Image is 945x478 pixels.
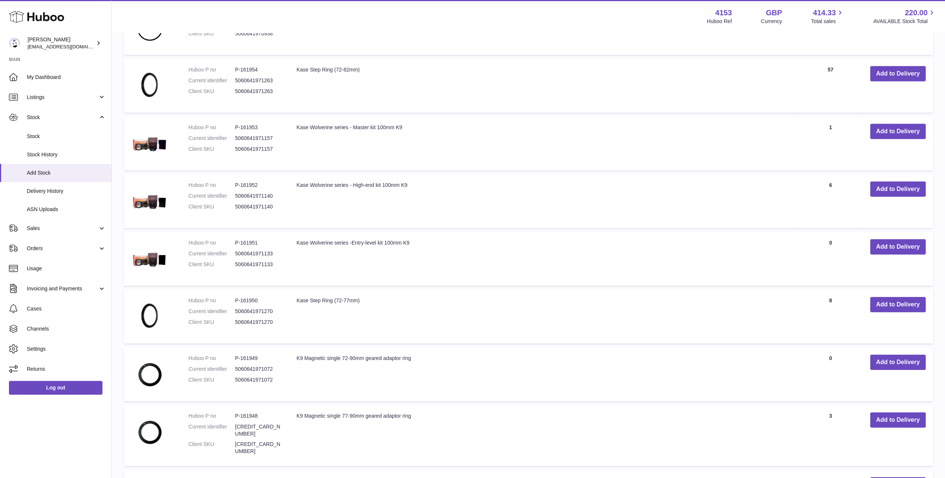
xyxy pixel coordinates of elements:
[188,297,235,304] dt: Huboo P no
[188,412,235,420] dt: Huboo P no
[188,203,235,210] dt: Client SKU
[235,423,282,437] dd: [CREDIT_CARD_NUMBER]
[9,381,102,394] a: Log out
[27,74,106,81] span: My Dashboard
[188,441,235,455] dt: Client SKU
[289,232,798,286] td: Kase Wolverine series -Entry-level kit 100mm K9
[798,174,862,228] td: 6
[9,38,20,49] img: sales@kasefilters.com
[27,345,106,353] span: Settings
[798,117,862,171] td: 1
[188,308,235,315] dt: Current identifier
[289,174,798,228] td: Kase Wolverine series - High-end kit 100mm K9
[235,135,282,142] dd: 5060641971157
[131,124,168,161] img: Kase Wolverine series - Master kit 100mm K9
[27,94,98,101] span: Listings
[235,124,282,131] dd: P-161953
[811,8,844,25] a: 414.33 Total sales
[289,59,798,113] td: Kase Step Ring (72-82mm)
[188,66,235,73] dt: Huboo P no
[188,30,235,37] dt: Client SKU
[235,261,282,268] dd: 5060641971133
[188,366,235,373] dt: Current identifier
[28,44,110,50] span: [EMAIL_ADDRESS][DOMAIN_NAME]
[289,405,798,466] td: K9 Magnetic single 77-90mm geared adaptor ring
[27,169,106,176] span: Add Stock
[235,146,282,153] dd: 5060641971157
[798,59,862,113] td: 57
[798,347,862,401] td: 0
[188,250,235,257] dt: Current identifier
[235,412,282,420] dd: P-161948
[188,192,235,200] dt: Current identifier
[870,297,926,312] button: Add to Delivery
[798,232,862,286] td: 0
[188,88,235,95] dt: Client SKU
[761,18,782,25] div: Currency
[188,319,235,326] dt: Client SKU
[27,285,98,292] span: Invoicing and Payments
[235,77,282,84] dd: 5060641971263
[235,239,282,246] dd: P-161951
[27,265,106,272] span: Usage
[188,77,235,84] dt: Current identifier
[715,8,732,18] strong: 4153
[188,124,235,131] dt: Huboo P no
[131,355,168,392] img: K9 Magnetic single 72-90mm geared adaptor ring
[131,297,168,334] img: Kase Step Ring (72-77mm)
[235,308,282,315] dd: 5060641971270
[27,133,106,140] span: Stock
[235,355,282,362] dd: P-161949
[798,405,862,466] td: 3
[27,366,106,373] span: Returns
[131,66,168,103] img: Kase Step Ring (72-82mm)
[235,376,282,383] dd: 5060641971072
[289,290,798,344] td: Kase Step Ring (72-77mm)
[798,290,862,344] td: 8
[27,325,106,332] span: Channels
[235,441,282,455] dd: [CREDIT_CARD_NUMBER]
[870,66,926,82] button: Add to Delivery
[289,117,798,171] td: Kase Wolverine series - Master kit 100mm K9
[235,319,282,326] dd: 5060641971270
[870,182,926,197] button: Add to Delivery
[235,30,282,37] dd: 5060641970938
[27,225,98,232] span: Sales
[235,203,282,210] dd: 5060641971140
[27,114,98,121] span: Stock
[707,18,732,25] div: Huboo Ref
[188,146,235,153] dt: Client SKU
[873,8,936,25] a: 220.00 AVAILABLE Stock Total
[870,355,926,370] button: Add to Delivery
[27,305,106,312] span: Cases
[235,182,282,189] dd: P-161952
[235,88,282,95] dd: 5060641971263
[188,261,235,268] dt: Client SKU
[27,151,106,158] span: Stock History
[870,412,926,428] button: Add to Delivery
[131,412,168,450] img: K9 Magnetic single 77-90mm geared adaptor ring
[870,239,926,255] button: Add to Delivery
[766,8,782,18] strong: GBP
[27,188,106,195] span: Delivery History
[235,366,282,373] dd: 5060641971072
[811,18,844,25] span: Total sales
[131,239,168,277] img: Kase Wolverine series -Entry-level kit 100mm K9
[289,347,798,401] td: K9 Magnetic single 72-90mm geared adaptor ring
[235,66,282,73] dd: P-161954
[235,297,282,304] dd: P-161950
[188,355,235,362] dt: Huboo P no
[27,206,106,213] span: ASN Uploads
[235,250,282,257] dd: 5060641971133
[188,239,235,246] dt: Huboo P no
[235,192,282,200] dd: 5060641971140
[131,182,168,219] img: Kase Wolverine series - High-end kit 100mm K9
[188,376,235,383] dt: Client SKU
[27,245,98,252] span: Orders
[873,18,936,25] span: AVAILABLE Stock Total
[905,8,927,18] span: 220.00
[188,135,235,142] dt: Current identifier
[28,36,95,50] div: [PERSON_NAME]
[188,423,235,437] dt: Current identifier
[813,8,835,18] span: 414.33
